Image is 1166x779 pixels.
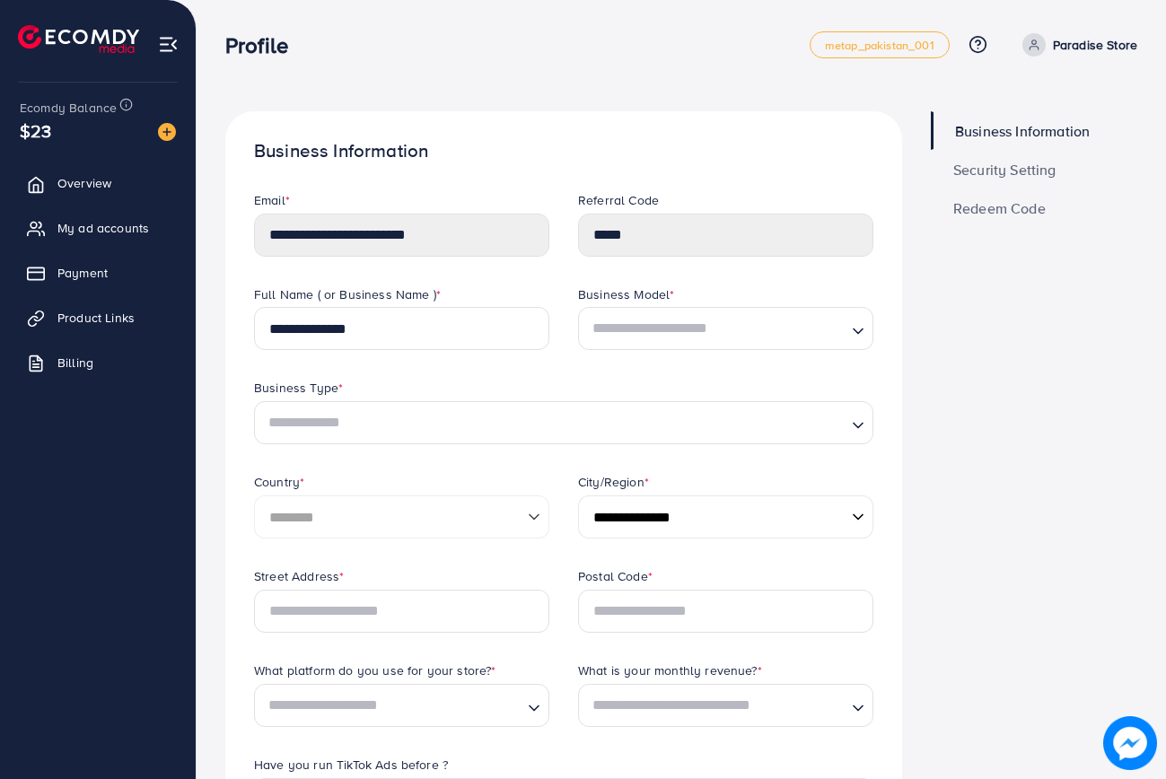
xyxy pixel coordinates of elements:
[18,25,139,53] img: logo
[262,407,845,440] input: Search for option
[254,567,344,585] label: Street Address
[57,354,93,372] span: Billing
[1103,716,1157,770] img: image
[57,309,135,327] span: Product Links
[578,661,762,679] label: What is your monthly revenue?
[1015,33,1137,57] a: Paradise Store
[955,124,1090,138] span: Business Information
[578,473,649,491] label: City/Region
[254,473,304,491] label: Country
[13,210,182,246] a: My ad accounts
[578,307,873,350] div: Search for option
[953,201,1046,215] span: Redeem Code
[254,140,873,162] h1: Business Information
[578,191,659,209] label: Referral Code
[57,264,108,282] span: Payment
[158,34,179,55] img: menu
[20,118,51,144] span: $23
[20,99,117,117] span: Ecomdy Balance
[13,300,182,336] a: Product Links
[57,219,149,237] span: My ad accounts
[13,165,182,201] a: Overview
[825,39,934,51] span: metap_pakistan_001
[225,32,302,58] h3: Profile
[254,285,441,303] label: Full Name ( or Business Name )
[578,684,873,727] div: Search for option
[254,401,873,444] div: Search for option
[586,688,845,722] input: Search for option
[57,174,111,192] span: Overview
[254,684,549,727] div: Search for option
[810,31,950,58] a: metap_pakistan_001
[13,345,182,381] a: Billing
[262,688,521,722] input: Search for option
[13,255,182,291] a: Payment
[254,661,496,679] label: What platform do you use for your store?
[158,123,176,141] img: image
[586,312,845,346] input: Search for option
[254,756,448,774] label: Have you run TikTok Ads before ?
[578,285,674,303] label: Business Model
[578,567,653,585] label: Postal Code
[1053,34,1137,56] p: Paradise Store
[254,379,343,397] label: Business Type
[953,162,1056,177] span: Security Setting
[254,191,290,209] label: Email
